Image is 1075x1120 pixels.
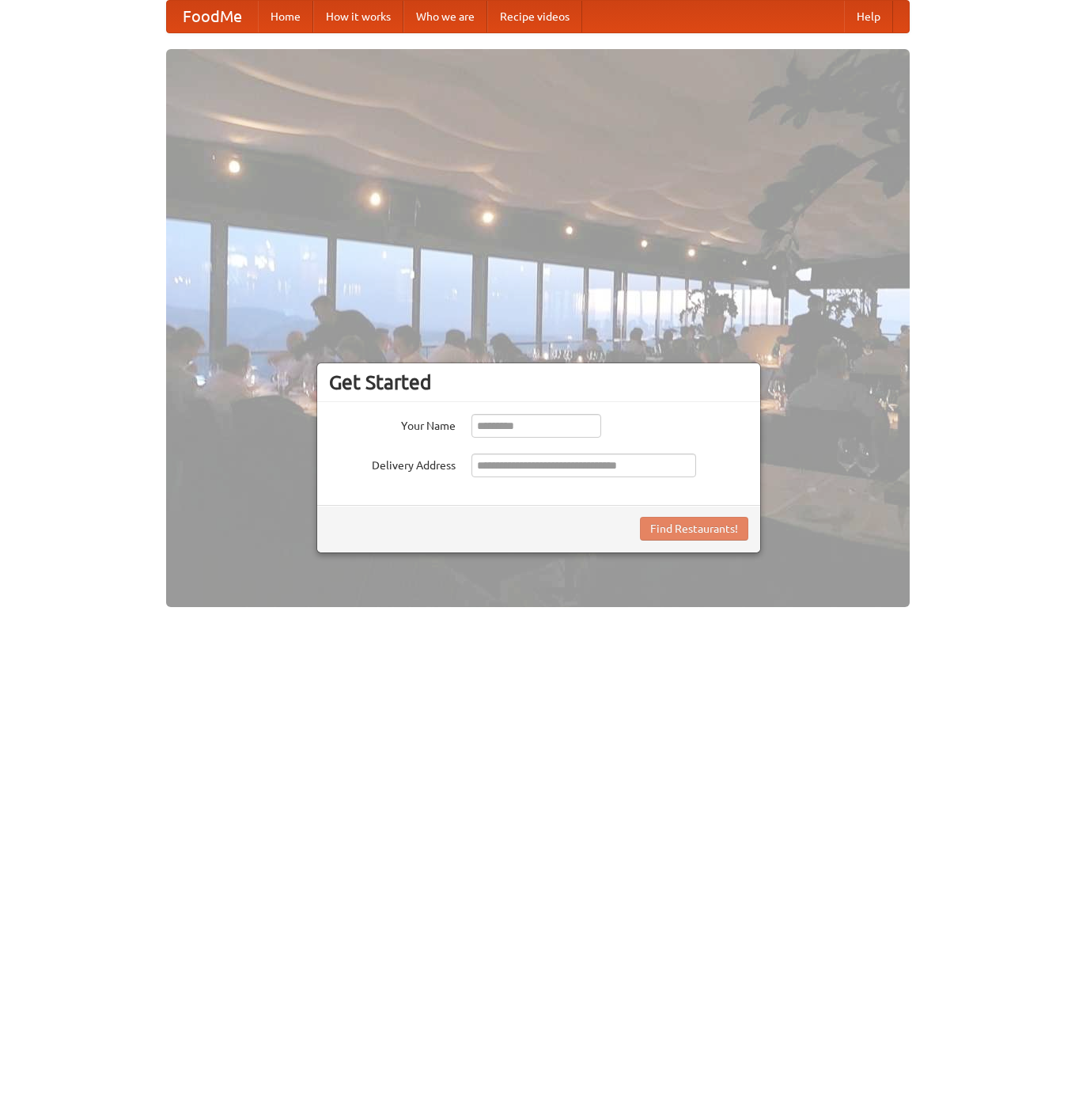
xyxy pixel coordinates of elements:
[167,1,258,32] a: FoodMe
[329,454,456,473] label: Delivery Address
[313,1,403,32] a: How it works
[487,1,582,32] a: Recipe videos
[258,1,313,32] a: Home
[403,1,487,32] a: Who we are
[844,1,893,32] a: Help
[329,414,456,434] label: Your Name
[329,370,748,394] h3: Get Started
[640,517,748,541] button: Find Restaurants!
